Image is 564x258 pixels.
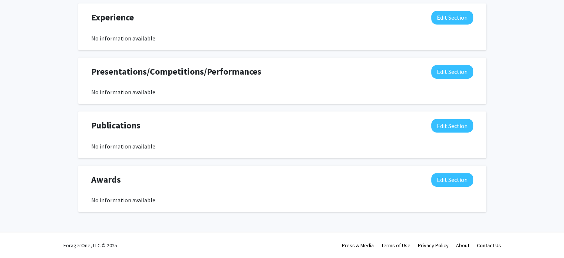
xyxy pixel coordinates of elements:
span: Presentations/Competitions/Performances [91,65,261,78]
button: Edit Experience [431,11,473,25]
div: No information available [91,142,473,151]
span: Publications [91,119,141,132]
iframe: Chat [6,225,32,252]
span: Awards [91,173,121,186]
a: Contact Us [477,242,501,249]
div: No information available [91,88,473,97]
a: About [456,242,469,249]
div: No information available [91,196,473,205]
a: Terms of Use [381,242,410,249]
button: Edit Presentations/Competitions/Performances [431,65,473,79]
a: Press & Media [342,242,374,249]
span: Experience [91,11,134,24]
button: Edit Awards [431,173,473,187]
button: Edit Publications [431,119,473,133]
div: No information available [91,34,473,43]
a: Privacy Policy [418,242,449,249]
